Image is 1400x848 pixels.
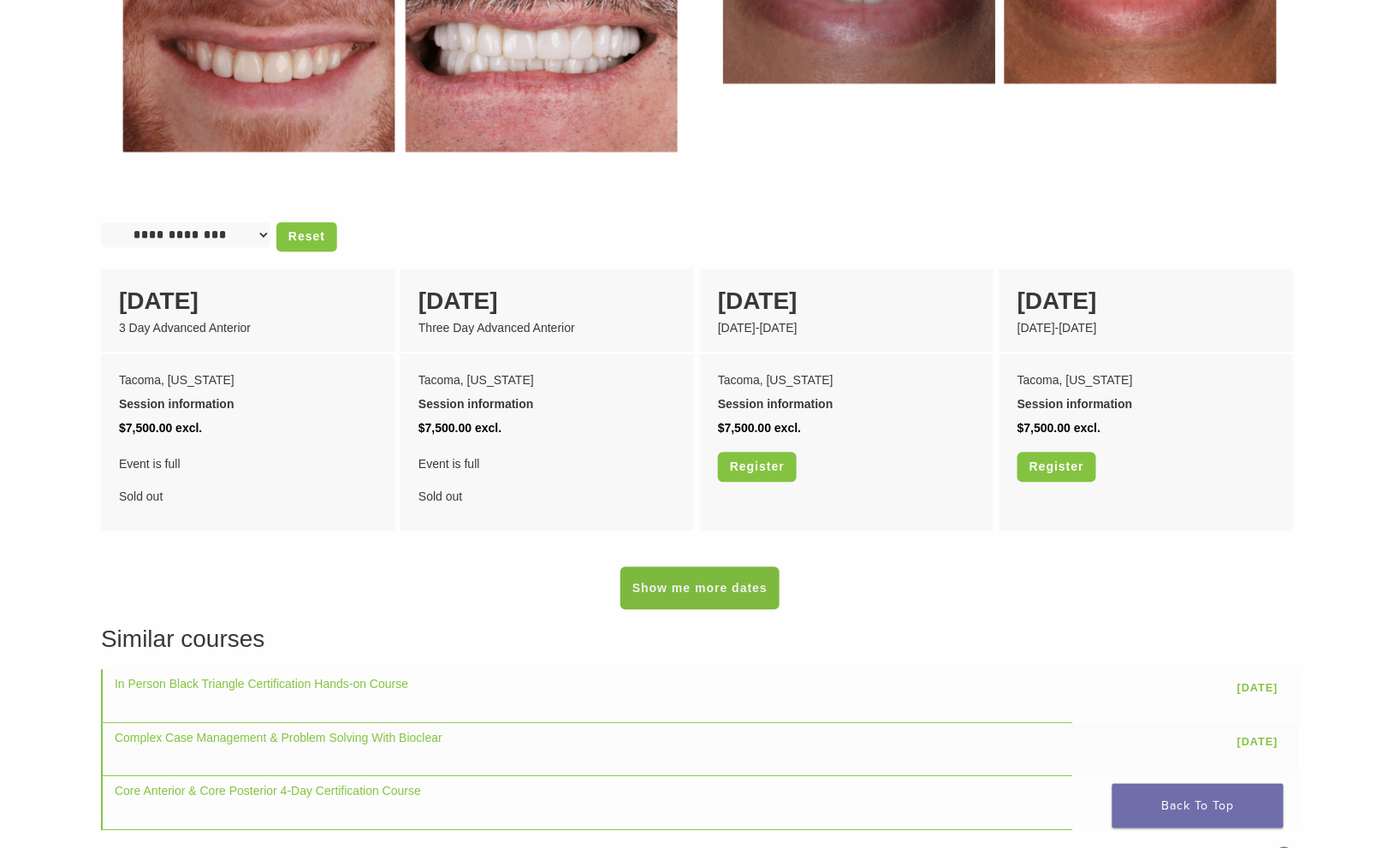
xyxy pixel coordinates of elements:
span: Event is full [119,452,377,476]
div: Session information [718,392,976,416]
a: Complex Case Management & Problem Solving With Bioclear [115,731,442,744]
span: excl. [1074,421,1100,435]
span: excl. [475,421,501,435]
a: Reset [276,222,337,252]
div: [DATE] [119,283,377,319]
div: Tacoma, [US_STATE] [418,368,676,392]
div: [DATE]-[DATE] [718,319,976,337]
span: $7,500.00 [418,421,472,435]
a: Show me more dates [620,566,780,609]
span: excl. [774,421,801,435]
span: $7,500.00 [119,421,172,435]
div: Three Day Advanced Anterior [418,319,676,337]
a: [DATE] [1229,729,1287,756]
div: [DATE] [718,283,976,319]
div: [DATE] [1017,283,1275,319]
div: [DATE]-[DATE] [1017,319,1275,337]
span: $7,500.00 [718,421,771,435]
h3: Similar courses [101,621,1299,657]
a: [DATE] [1229,782,1287,809]
a: Back To Top [1112,784,1284,828]
div: Tacoma, [US_STATE] [1017,368,1275,392]
a: [DATE] [1229,675,1287,702]
div: Tacoma, [US_STATE] [119,368,377,392]
a: Register [1017,452,1096,482]
div: [DATE] [418,283,676,319]
div: 3 Day Advanced Anterior [119,319,377,337]
span: Event is full [418,452,676,476]
a: In Person Black Triangle Certification Hands-on Course [115,677,408,691]
div: Tacoma, [US_STATE] [718,368,976,392]
a: Core Anterior & Core Posterior 4-Day Certification Course [115,784,421,798]
span: $7,500.00 [1017,421,1071,435]
div: Session information [119,392,377,416]
div: Sold out [418,452,676,508]
a: Register [718,452,797,482]
div: Session information [418,392,676,416]
span: excl. [175,421,202,435]
div: Sold out [119,452,377,508]
div: Session information [1017,392,1275,416]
